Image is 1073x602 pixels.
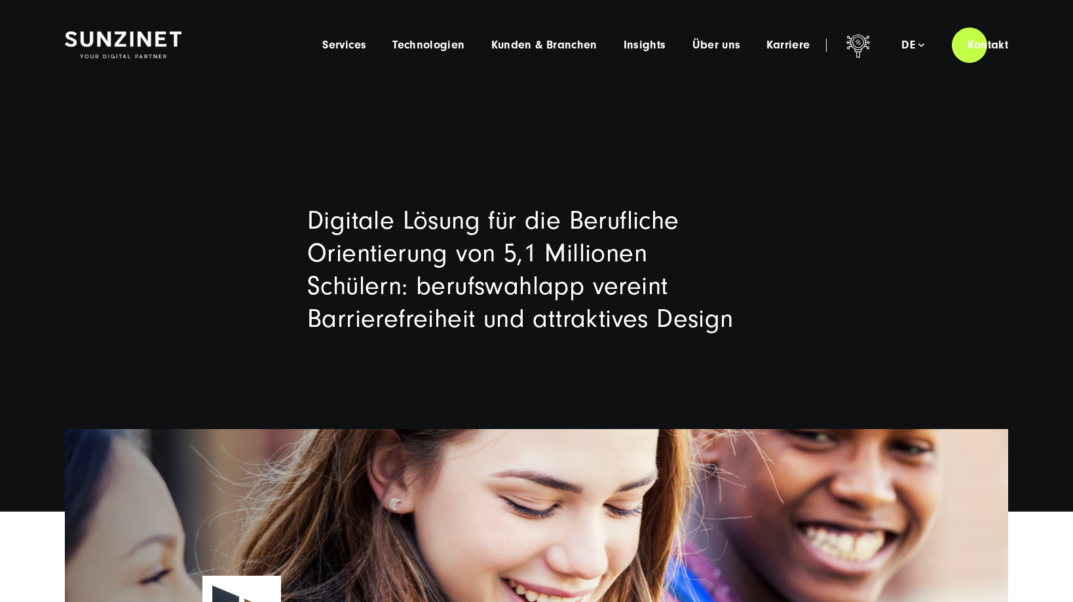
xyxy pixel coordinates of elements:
[491,39,597,52] a: Kunden & Branchen
[901,39,924,52] div: de
[322,39,366,52] a: Services
[692,39,741,52] a: Über uns
[392,39,464,52] a: Technologien
[307,204,766,335] h1: Digitale Lösung für die Berufliche Orientierung von 5,1 Millionen Schülern: berufswahlapp vereint...
[624,39,666,52] a: Insights
[65,31,181,59] img: SUNZINET Full Service Digital Agentur
[766,39,810,52] a: Karriere
[952,26,1024,64] a: Kontakt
